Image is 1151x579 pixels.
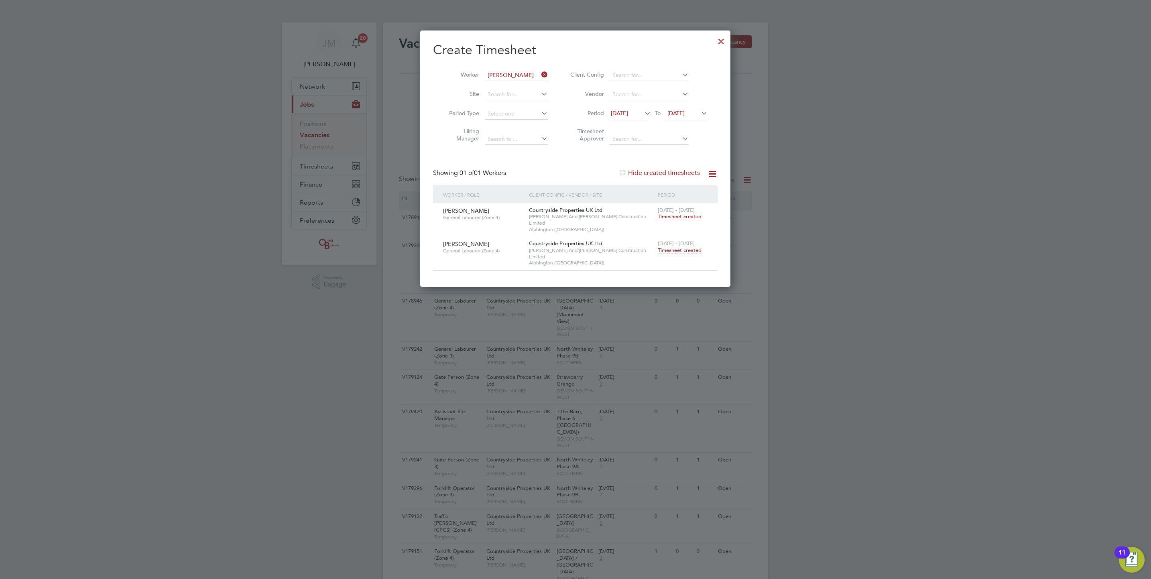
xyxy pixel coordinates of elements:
span: Countryside Properties UK Ltd [529,240,602,247]
label: Vendor [568,90,604,98]
input: Search for... [485,70,548,81]
label: Period [568,110,604,117]
span: General Labourer (Zone 4) [443,248,523,254]
input: Search for... [485,89,548,100]
button: Open Resource Center, 11 new notifications [1119,547,1145,573]
span: To [653,108,663,118]
span: [PERSON_NAME] [443,207,489,214]
span: [PERSON_NAME] And [PERSON_NAME] Construction Limited [529,247,654,260]
h2: Create Timesheet [433,42,718,59]
span: Alphington ([GEOGRAPHIC_DATA]) [529,226,654,233]
span: Alphington ([GEOGRAPHIC_DATA]) [529,260,654,266]
span: [PERSON_NAME] [443,240,489,248]
span: 01 of [460,169,474,177]
span: [DATE] - [DATE] [658,207,695,213]
div: Period [656,185,710,204]
span: 01 Workers [460,169,506,177]
label: Period Type [443,110,479,117]
span: [PERSON_NAME] And [PERSON_NAME] Construction Limited [529,213,654,226]
span: Countryside Properties UK Ltd [529,207,602,213]
div: Worker / Role [441,185,527,204]
input: Search for... [610,70,689,81]
span: Timesheet created [658,213,702,220]
span: Timesheet created [658,247,702,254]
label: Hide created timesheets [618,169,700,177]
div: Showing [433,169,508,177]
label: Hiring Manager [443,128,479,142]
span: General Labourer (Zone 4) [443,214,523,221]
span: [DATE] [611,110,628,117]
div: Client Config / Vendor / Site [527,185,656,204]
label: Worker [443,71,479,78]
input: Search for... [485,134,548,145]
label: Timesheet Approver [568,128,604,142]
div: 11 [1118,553,1126,563]
input: Search for... [610,134,689,145]
label: Site [443,90,479,98]
input: Search for... [610,89,689,100]
span: [DATE] [667,110,685,117]
span: [DATE] - [DATE] [658,240,695,247]
input: Select one [485,108,548,120]
label: Client Config [568,71,604,78]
